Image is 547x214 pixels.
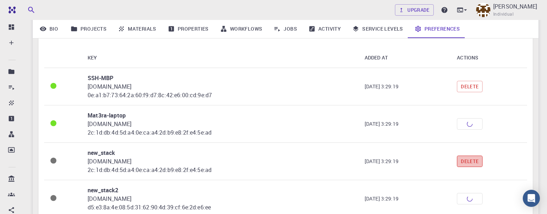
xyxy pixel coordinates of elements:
[33,20,65,38] a: Bio
[214,20,268,38] a: Workflows
[303,20,347,38] a: Activity
[88,157,131,165] span: [DOMAIN_NAME]
[523,190,540,207] div: Open Intercom Messenger
[88,91,353,99] p: 0e:a1:b7:73:64:2a:60:f9:d7:8c:42:e6:00:cd:9e:d7
[112,20,162,38] a: Materials
[88,128,353,137] p: 2c:1d:db:4d:5d:a4:0e:ca:a4:2d:b9:e8:2f:e4:5e:ad
[347,20,409,38] a: Service Levels
[493,11,514,18] span: Individual
[88,74,113,82] strong: SSH-MBP
[395,4,434,16] a: Upgrade
[15,5,39,11] span: Support
[359,105,451,143] th: [DATE] 3:29:19
[493,2,537,11] p: [PERSON_NAME]
[451,48,527,68] th: ACTIONS
[409,20,465,38] a: Preferences
[457,81,483,92] button: Delete
[82,48,359,68] th: KEY
[88,120,131,128] span: [DOMAIN_NAME]
[457,156,483,167] button: Delete
[268,20,303,38] a: Jobs
[359,143,451,180] th: [DATE] 3:29:19
[162,20,214,38] a: Properties
[65,20,112,38] a: Projects
[88,166,353,174] p: 2c:1d:db:4d:5d:a4:0e:ca:a4:2d:b9:e8:2f:e4:5e:ad
[88,149,115,157] strong: new_stack
[88,83,131,90] span: [DOMAIN_NAME]
[476,3,490,17] img: Pranab Das
[88,186,119,194] strong: new_stack2
[88,111,126,119] strong: Mat3ra-laptop
[359,68,451,105] th: [DATE] 3:29:19
[359,48,451,68] th: ADDED AT
[88,195,131,203] span: [DOMAIN_NAME]
[88,203,353,212] p: d5:e3:8a:4e:08:5d:31:62:90:4d:39:cf:6e:2d:e6:ee
[6,6,16,14] img: logo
